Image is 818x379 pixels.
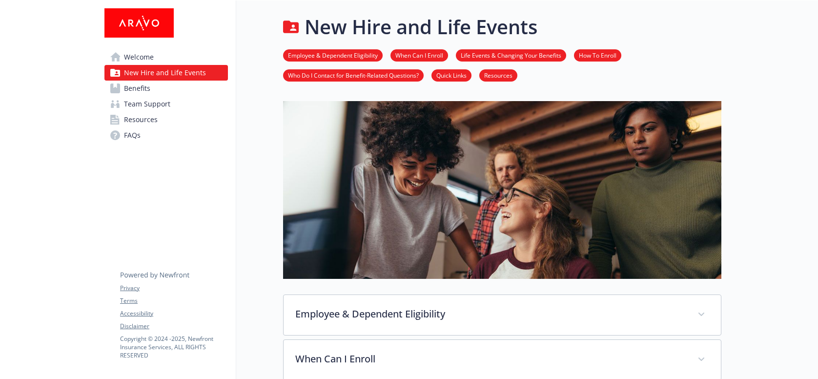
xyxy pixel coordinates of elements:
img: new hire page banner [283,101,721,279]
span: Welcome [124,49,154,65]
span: Team Support [124,96,170,112]
a: Who Do I Contact for Benefit-Related Questions? [283,70,424,80]
a: Benefits [104,81,228,96]
a: Quick Links [431,70,471,80]
a: When Can I Enroll [390,50,448,60]
a: New Hire and Life Events [104,65,228,81]
h1: New Hire and Life Events [305,12,537,42]
a: Disclaimer [120,322,227,331]
a: How To Enroll [574,50,621,60]
a: Welcome [104,49,228,65]
span: Benefits [124,81,150,96]
a: Team Support [104,96,228,112]
p: Employee & Dependent Eligibility [295,307,686,321]
span: FAQs [124,127,141,143]
div: Employee & Dependent Eligibility [284,295,721,335]
a: Resources [104,112,228,127]
a: Accessibility [120,309,227,318]
span: Resources [124,112,158,127]
a: Life Events & Changing Your Benefits [456,50,566,60]
a: Resources [479,70,517,80]
span: New Hire and Life Events [124,65,206,81]
p: When Can I Enroll [295,352,686,366]
a: FAQs [104,127,228,143]
a: Terms [120,296,227,305]
a: Employee & Dependent Eligibility [283,50,383,60]
p: Copyright © 2024 - 2025 , Newfront Insurance Services, ALL RIGHTS RESERVED [120,335,227,359]
a: Privacy [120,284,227,293]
